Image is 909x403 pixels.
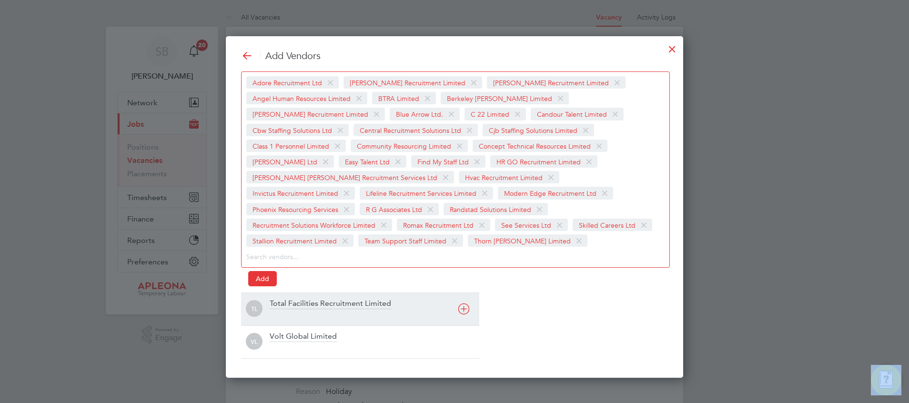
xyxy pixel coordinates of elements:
span: Concept Technical Resources Limited [473,140,607,152]
span: Skilled Careers Ltd [573,219,652,231]
span: Stallion Recruitment Limited [246,234,353,247]
span: Angel Human Resources Limited [246,92,367,104]
span: Community Resourcing Limited [351,140,468,152]
span: Invictus Recruitment Limited [246,187,355,199]
span: [PERSON_NAME] [PERSON_NAME] Recruitment Services Ltd [246,171,454,183]
span: TL [246,301,263,317]
button: Engage Resource Center [871,365,901,395]
span: Class 1 Personnel Limited [246,140,346,152]
span: Candour Talent Limited [531,108,624,120]
span: Modern Edge Recruitment Ltd [498,187,613,199]
span: Thorn [PERSON_NAME] Limited [468,234,587,247]
span: VL [246,333,263,350]
button: Add [248,271,277,286]
span: [PERSON_NAME] Ltd [246,155,334,168]
span: [PERSON_NAME] Recruitment Limited [487,76,626,89]
div: Total Facilities Recruitment Limited [270,299,391,309]
span: Recruitment Solutions Workforce Limited [246,219,392,231]
span: Easy Talent Ltd [339,155,406,168]
span: See Services Ltd [495,219,568,231]
span: Team Support Staff Limited [358,234,463,247]
span: Blue Arrow Ltd. [390,108,460,120]
span: Cjb Staffing Solutions Limited [483,124,594,136]
span: Berkeley [PERSON_NAME] Limited [441,92,569,104]
span: Romax Recruitment Ltd [397,219,490,231]
span: C 22 Limited [465,108,526,120]
span: Central Recruitment Solutions Ltd [353,124,478,136]
h3: Add Vendors [241,50,668,62]
span: HR GO Recruitment Limited [490,155,597,168]
input: Search vendors... [246,250,630,262]
span: Find My Staff Ltd [411,155,485,168]
span: [PERSON_NAME] Recruitment Limited [343,76,482,89]
div: Volt Global Limited [270,332,337,342]
span: Lifeline Recruitment Services Limited [360,187,493,199]
span: Randstad Solutions Limited [444,203,548,215]
span: BTRA Limited [372,92,436,104]
span: Adore Recruitment Ltd [246,76,339,89]
span: R G Associates Ltd [360,203,439,215]
span: Cbw Staffing Solutions Ltd [246,124,349,136]
span: Hvac Recruitment Limited [459,171,559,183]
span: [PERSON_NAME] Recruitment Limited [246,108,385,120]
span: Phoenix Resourcing Services [246,203,355,215]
